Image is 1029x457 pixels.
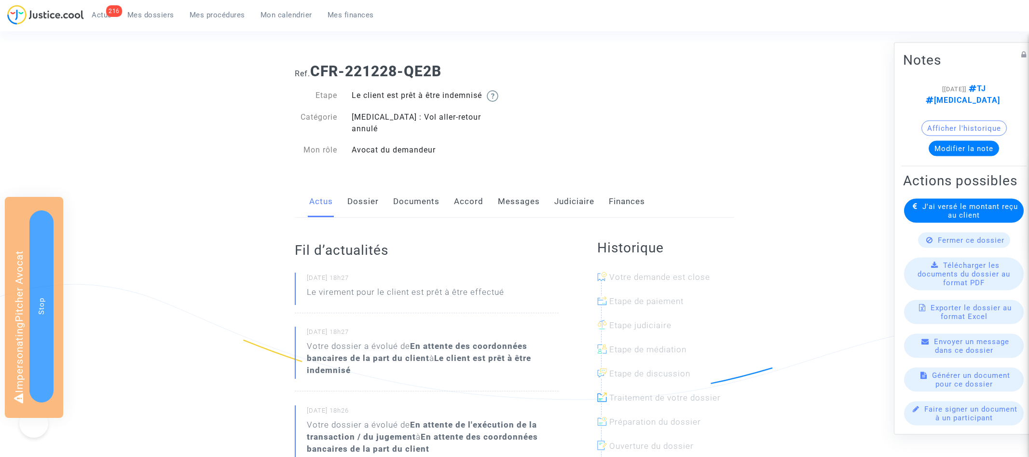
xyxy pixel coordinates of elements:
[288,144,344,156] div: Mon rôle
[328,11,374,19] span: Mes finances
[454,186,483,218] a: Accord
[37,298,46,315] span: Stop
[934,337,1009,354] span: Envoyer un message dans ce dossier
[609,272,710,282] span: Votre demande est close
[19,409,48,438] iframe: Help Scout Beacon - Open
[344,111,515,135] div: [MEDICAL_DATA] : Vol aller-retour annulé
[307,341,527,363] b: En attente des coordonnées bancaires de la part du client
[288,111,344,135] div: Catégorie
[127,11,174,19] span: Mes dossiers
[309,186,333,218] a: Actus
[498,186,540,218] a: Messages
[926,95,1000,104] span: [MEDICAL_DATA]
[932,371,1010,388] span: Générer un document pour ce dossier
[307,328,559,340] small: [DATE] 18h27
[307,286,504,303] p: Le virement pour le client est prêt à être effectué
[92,11,112,19] span: Actus
[288,90,344,102] div: Etape
[918,261,1010,287] span: Télécharger les documents du dossier au format PDF
[295,242,559,259] h2: Fil d’actualités
[307,432,538,454] b: En attente des coordonnées bancaires de la part du client
[966,83,986,93] span: TJ
[307,406,559,419] small: [DATE] 18h26
[609,186,645,218] a: Finances
[120,8,182,22] a: Mes dossiers
[7,5,84,25] img: jc-logo.svg
[307,420,537,442] b: En attente de l'exécution de la transaction / du jugement
[182,8,253,22] a: Mes procédures
[942,85,966,92] span: [[DATE]]
[554,186,594,218] a: Judiciaire
[903,172,1025,189] h2: Actions possibles
[487,90,498,102] img: help.svg
[347,186,379,218] a: Dossier
[929,140,999,156] button: Modifier la note
[924,404,1017,422] span: Faire signer un document à un participant
[190,11,245,19] span: Mes procédures
[597,239,734,256] h2: Historique
[84,8,120,22] a: 216Actus
[320,8,382,22] a: Mes finances
[295,69,310,78] span: Ref.
[344,144,515,156] div: Avocat du demandeur
[344,90,515,102] div: Le client est prêt à être indemnisé
[106,5,122,17] div: 216
[393,186,439,218] a: Documents
[261,11,312,19] span: Mon calendrier
[922,202,1018,219] span: J'ai versé le montant reçu au client
[253,8,320,22] a: Mon calendrier
[931,303,1012,320] span: Exporter le dossier au format Excel
[307,419,559,455] div: Votre dossier a évolué de à
[310,63,441,80] b: CFR-221228-QE2B
[921,120,1007,136] button: Afficher l'historique
[938,235,1004,244] span: Fermer ce dossier
[5,197,63,418] div: Impersonating
[307,274,559,286] small: [DATE] 18h27
[29,210,54,402] button: Stop
[903,51,1025,68] h2: Notes
[307,340,559,376] div: Votre dossier a évolué de à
